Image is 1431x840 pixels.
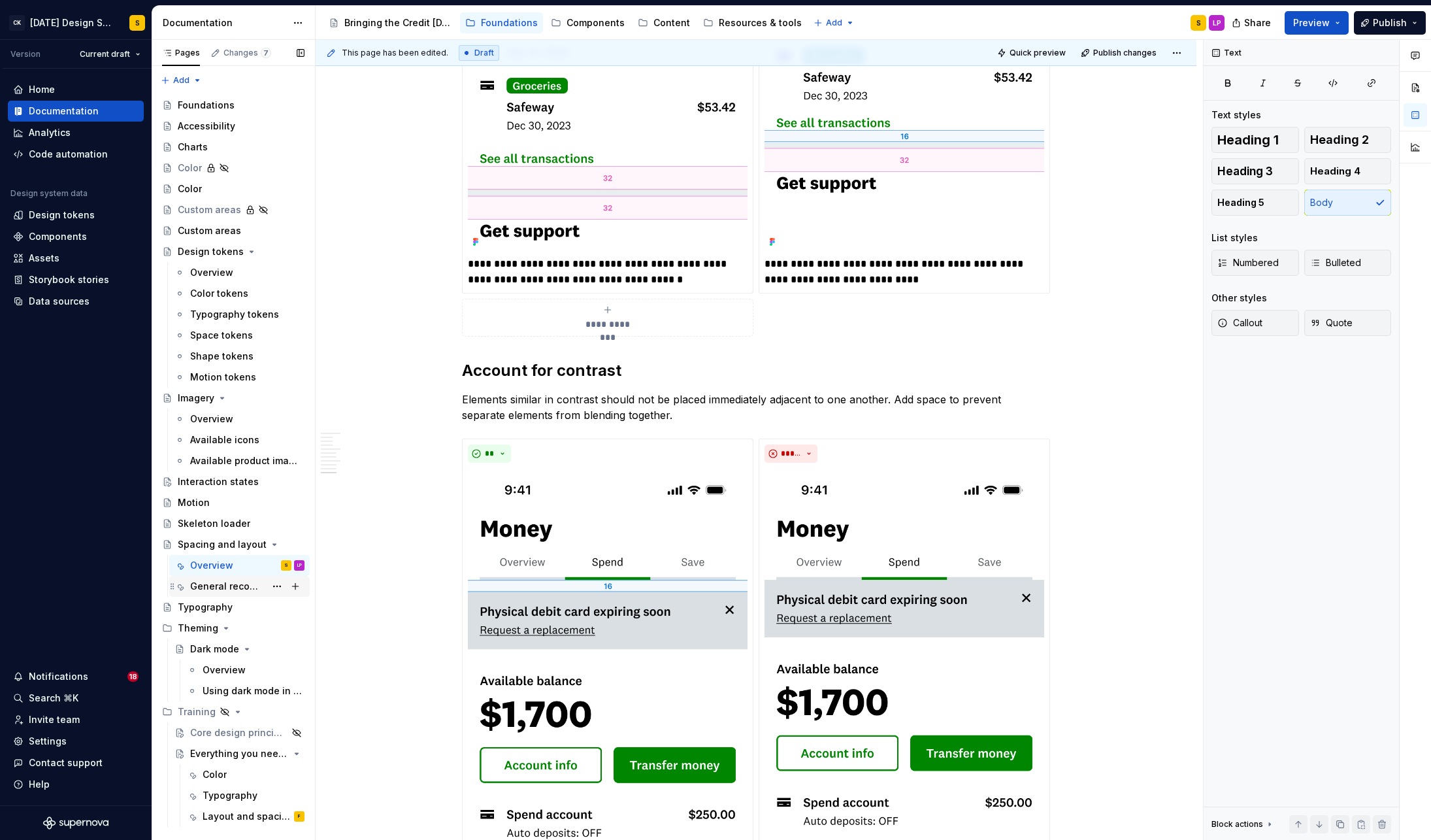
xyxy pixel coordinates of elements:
span: Heading 4 [1310,165,1360,178]
a: Space tokens [169,325,310,346]
button: Heading 5 [1211,190,1299,216]
a: Custom areas [157,220,310,241]
div: Settings [29,735,67,748]
div: Foundations [481,16,538,29]
div: S [1196,18,1201,28]
a: Overview [169,262,310,283]
a: Code automation [8,144,144,165]
a: Color [182,764,310,785]
button: Callout [1211,310,1299,336]
a: Foundations [460,12,543,33]
button: Preview [1285,11,1349,35]
div: Training [178,705,216,718]
a: Interaction states [157,471,310,492]
div: Typography tokens [190,308,279,321]
div: Code automation [29,148,108,161]
a: Motion [157,492,310,513]
span: Bulleted [1310,256,1361,269]
button: Heading 1 [1211,127,1299,153]
span: 18 [127,671,139,682]
svg: Supernova Logo [43,816,108,830]
a: Typography [157,597,310,618]
div: Block actions [1211,819,1263,830]
div: Spacing and layout [178,538,267,551]
div: Components [29,230,87,243]
a: Accessibility [157,116,310,137]
a: Shape tokens [169,346,310,367]
div: General recommendations [190,580,265,593]
div: Notifications [29,670,88,683]
div: Overview [203,664,246,677]
div: Pages [162,48,200,58]
a: Imagery [157,388,310,409]
button: Add [810,14,859,32]
div: Color [178,161,202,175]
div: Content [653,16,690,29]
a: Available product imagery [169,450,310,471]
div: Theming [157,618,310,639]
a: Color tokens [169,283,310,304]
span: Heading 3 [1217,165,1273,178]
div: Charts [178,141,208,154]
span: Draft [474,48,494,58]
a: Spacing and layout [157,534,310,555]
a: Overview [182,660,310,680]
div: Accessibility [178,120,235,133]
div: Using dark mode in Figma [203,684,302,697]
a: Overview [169,409,310,429]
div: Help [29,778,50,791]
a: Charts [157,137,310,158]
button: Bulleted [1304,250,1392,276]
div: Overview [190,412,233,426]
a: Everything you need to know [169,743,310,764]
span: Add [826,18,842,28]
div: S [135,18,140,28]
a: Layout and spacingF [182,806,310,827]
div: LP [1213,18,1221,28]
button: Current draft [74,45,146,63]
h2: Account for contrast [462,360,1050,381]
div: Color [203,768,227,781]
div: F [298,810,301,823]
span: Preview [1293,16,1330,29]
div: Motion tokens [190,371,256,384]
div: Available icons [190,433,259,446]
span: Share [1244,16,1271,29]
span: Heading 5 [1217,196,1264,209]
div: Typography [203,789,257,802]
a: Dark mode [169,639,310,660]
div: Contact support [29,756,103,769]
div: Core design principles [190,726,288,739]
a: Typography [182,785,310,806]
a: Invite team [8,709,144,730]
button: Heading 2 [1304,127,1392,153]
span: Quote [1310,316,1353,329]
div: Everything you need to know [190,747,289,760]
div: Interaction states [178,475,259,488]
div: Resources & tools [719,16,802,29]
span: Numbered [1217,256,1279,269]
button: Help [8,774,144,795]
button: Publish changes [1077,44,1162,62]
button: Contact support [8,752,144,773]
div: Design tokens [29,209,95,222]
div: Training [157,701,310,722]
a: Data sources [8,291,144,312]
a: Settings [8,731,144,752]
a: Available icons [169,429,310,450]
a: Documentation [8,101,144,122]
div: Page tree [157,95,310,827]
div: CK [9,15,25,31]
div: Storybook stories [29,273,109,286]
a: Typography tokens [169,304,310,325]
a: Analytics [8,122,144,143]
div: Changes [223,48,271,58]
a: Color [157,178,310,199]
button: Heading 4 [1304,158,1392,184]
a: Assets [8,248,144,269]
div: Page tree [323,10,807,36]
div: Skeleton loader [178,517,250,530]
div: Shape tokens [190,350,254,363]
div: Typography [178,601,233,614]
span: 7 [261,48,271,58]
